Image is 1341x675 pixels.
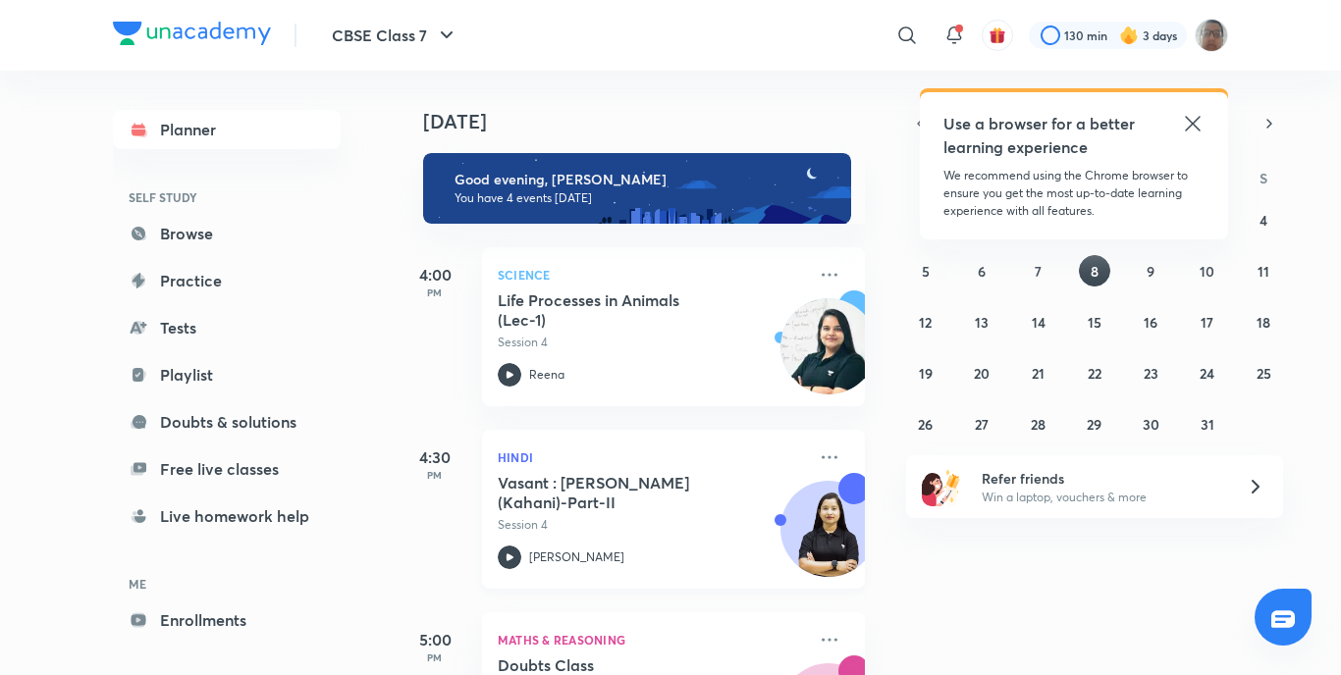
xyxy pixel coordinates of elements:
abbr: October 22, 2025 [1088,364,1101,383]
button: October 13, 2025 [966,306,997,337]
abbr: October 23, 2025 [1144,364,1158,383]
abbr: Saturday [1260,169,1267,187]
button: October 31, 2025 [1192,408,1223,440]
p: You have 4 events [DATE] [455,190,833,206]
abbr: October 27, 2025 [975,415,989,434]
abbr: October 28, 2025 [1031,415,1046,434]
a: Free live classes [113,449,341,489]
button: October 5, 2025 [910,255,941,286]
button: October 18, 2025 [1248,306,1279,337]
button: October 16, 2025 [1135,306,1166,337]
p: Science [498,263,806,286]
button: October 28, 2025 [1023,408,1054,440]
a: Playlist [113,355,341,394]
h5: Life Processes in Animals (Lec-1) [498,290,742,330]
button: October 15, 2025 [1079,306,1110,337]
h5: Vasant : Nahi Hona Bimar (Kahani)-Part-II [498,473,742,512]
button: CBSE Class 7 [320,16,470,55]
abbr: October 7, 2025 [1035,262,1042,281]
h5: Use a browser for a better learning experience [943,112,1139,159]
abbr: October 6, 2025 [978,262,986,281]
p: Session 4 [498,334,806,351]
p: Reena [529,366,564,384]
abbr: October 30, 2025 [1143,415,1159,434]
h5: 5:00 [396,628,474,651]
img: streak [1119,26,1139,45]
button: October 25, 2025 [1248,357,1279,389]
abbr: October 5, 2025 [922,262,930,281]
abbr: October 15, 2025 [1088,313,1101,332]
a: Browse [113,214,341,253]
abbr: October 9, 2025 [1147,262,1154,281]
button: October 10, 2025 [1192,255,1223,286]
button: October 24, 2025 [1192,357,1223,389]
abbr: October 25, 2025 [1257,364,1271,383]
abbr: October 29, 2025 [1087,415,1101,434]
img: avatar [989,26,1006,44]
img: Vinayak Mishra [1195,19,1228,52]
button: October 7, 2025 [1023,255,1054,286]
h5: Doubts Class [498,655,742,675]
a: Tests [113,308,341,347]
button: October 14, 2025 [1023,306,1054,337]
button: October 23, 2025 [1135,357,1166,389]
h4: [DATE] [423,110,885,133]
button: October 4, 2025 [1248,204,1279,235]
a: Practice [113,261,341,300]
p: [PERSON_NAME] [529,548,624,566]
h6: SELF STUDY [113,181,341,214]
h6: Good evening, [PERSON_NAME] [455,171,833,188]
h6: Refer friends [982,468,1223,489]
abbr: October 11, 2025 [1258,262,1269,281]
button: October 30, 2025 [1135,408,1166,440]
button: October 19, 2025 [910,357,941,389]
h6: ME [113,567,341,600]
p: Session 4 [498,516,806,534]
abbr: October 16, 2025 [1144,313,1157,332]
button: October 9, 2025 [1135,255,1166,286]
button: October 27, 2025 [966,408,997,440]
abbr: October 31, 2025 [1201,415,1214,434]
button: October 17, 2025 [1192,306,1223,337]
button: October 29, 2025 [1079,408,1110,440]
a: Planner [113,110,341,149]
a: Enrollments [113,600,341,640]
button: avatar [982,20,1013,51]
button: October 11, 2025 [1248,255,1279,286]
abbr: October 19, 2025 [919,364,933,383]
p: Win a laptop, vouchers & more [982,489,1223,506]
abbr: October 13, 2025 [975,313,989,332]
a: Company Logo [113,22,271,50]
p: PM [396,469,474,481]
button: October 8, 2025 [1079,255,1110,286]
p: PM [396,651,474,663]
abbr: October 12, 2025 [919,313,932,332]
button: October 21, 2025 [1023,357,1054,389]
abbr: October 10, 2025 [1200,262,1214,281]
abbr: October 4, 2025 [1260,211,1267,230]
abbr: October 18, 2025 [1257,313,1270,332]
p: We recommend using the Chrome browser to ensure you get the most up-to-date learning experience w... [943,167,1205,220]
abbr: October 14, 2025 [1032,313,1046,332]
button: October 6, 2025 [966,255,997,286]
abbr: October 26, 2025 [918,415,933,434]
abbr: October 24, 2025 [1200,364,1214,383]
img: Company Logo [113,22,271,45]
button: October 26, 2025 [910,408,941,440]
h5: 4:00 [396,263,474,286]
abbr: October 17, 2025 [1201,313,1213,332]
img: referral [922,467,961,506]
p: Maths & Reasoning [498,628,806,651]
button: October 20, 2025 [966,357,997,389]
abbr: October 21, 2025 [1032,364,1045,383]
button: October 22, 2025 [1079,357,1110,389]
abbr: October 8, 2025 [1091,262,1099,281]
p: Hindi [498,445,806,469]
button: October 12, 2025 [910,306,941,337]
img: Avatar [781,492,876,586]
a: Live homework help [113,496,341,536]
abbr: October 20, 2025 [974,364,990,383]
h5: 4:30 [396,445,474,469]
img: evening [423,153,851,224]
a: Doubts & solutions [113,402,341,441]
